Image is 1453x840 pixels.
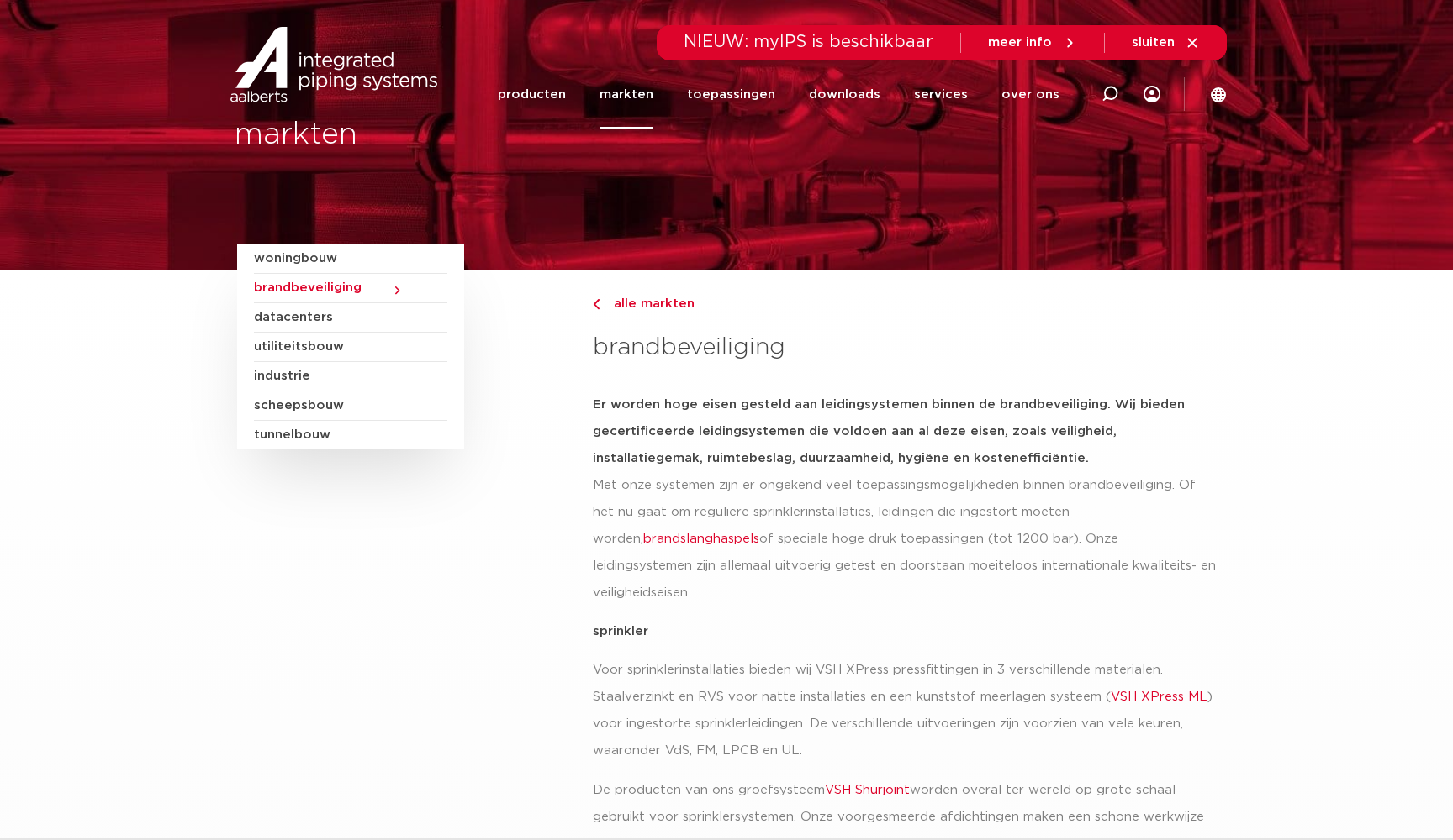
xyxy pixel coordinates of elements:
[600,60,653,129] a: markten
[254,362,447,391] a: industrie
[593,472,1216,606] p: Met onze systemen zijn er ongekend veel toepassingsmogelijkheden binnen brandbeveiliging. Of het ...
[1111,690,1207,703] a: VSH XPress ML
[593,331,1216,365] h3: brandbeveiliging
[809,60,880,129] a: downloads
[254,391,447,421] a: scheepsbouw
[254,421,447,449] a: tunnelbouw
[235,115,718,155] h2: markten
[254,244,447,274] a: woningbouw
[254,303,447,333] a: datacenters
[1001,60,1059,129] a: over ons
[593,657,1216,764] p: Voor sprinklerinstallaties bieden wij VSH XPress pressfittingen in 3 verschillende materialen. St...
[593,294,1216,314] a: alle markten
[1132,36,1175,49] span: sluiten
[1144,60,1160,129] div: my IPS
[593,391,1216,472] h5: Er worden hoge eisen gesteld aan leidingsystemen binnen de brandbeveiliging. Wij bieden gecertifi...
[684,34,933,50] span: NIEUW: myIPS is beschikbaar
[914,60,968,129] a: services
[988,35,1077,50] a: meer info
[643,533,759,545] a: brandslanghaspels
[687,60,775,129] a: toepassingen
[498,60,1059,129] nav: Menu
[988,36,1052,49] span: meer info
[825,784,910,796] a: VSH Shurjoint
[604,297,695,310] span: alle markten
[254,333,447,362] a: utiliteitsbouw
[254,274,447,303] a: brandbeveiliging
[498,60,566,129] a: producten
[1132,35,1200,50] a: sluiten
[593,299,600,310] img: chevron-right.svg
[593,625,648,638] strong: sprinkler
